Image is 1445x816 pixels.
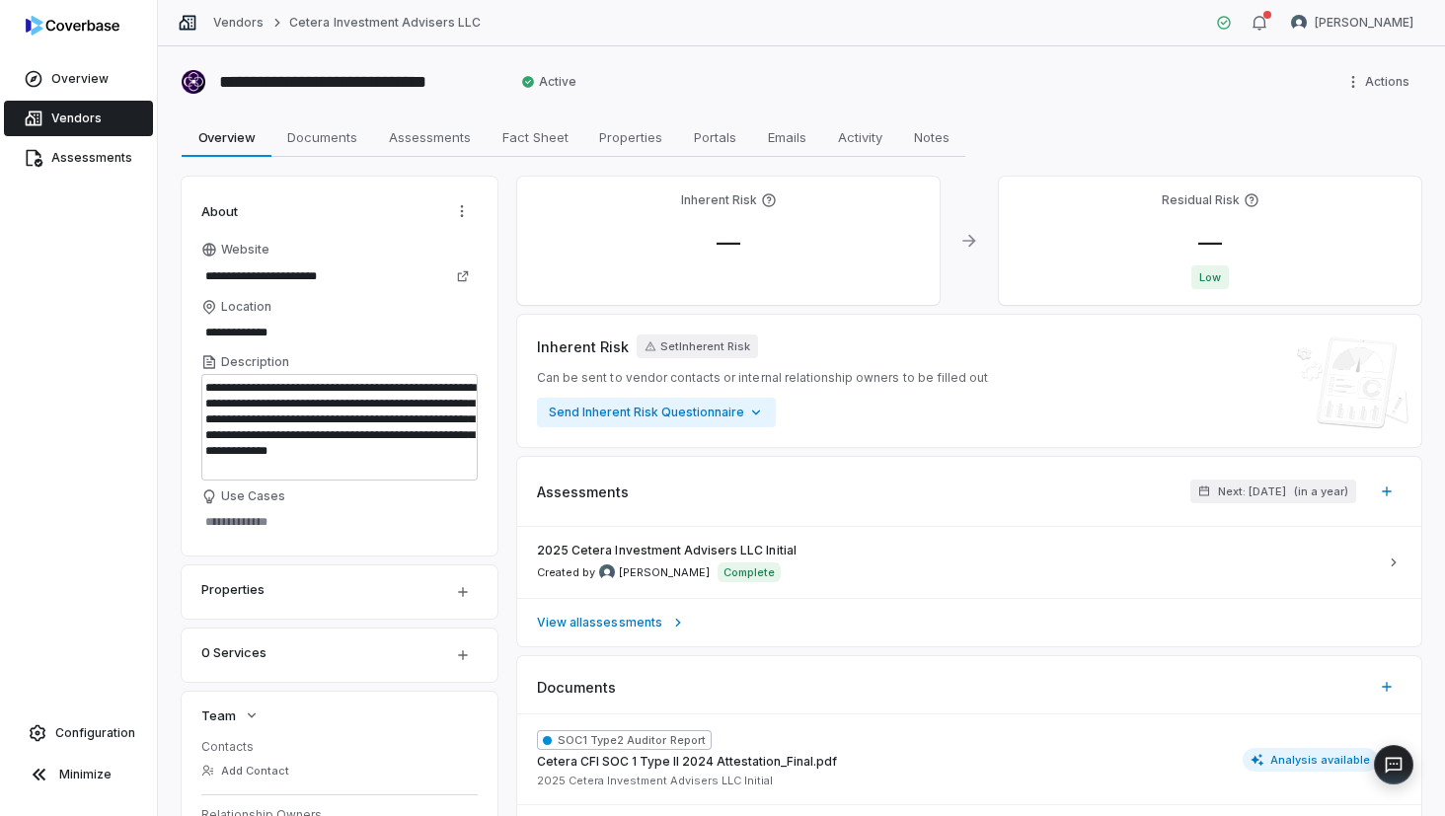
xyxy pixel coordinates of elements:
[637,334,758,358] button: SetInherent Risk
[537,564,710,580] span: Created by
[289,15,481,31] a: Cetera Investment Advisers LLC
[701,228,756,257] span: —
[51,111,102,126] span: Vendors
[1291,15,1307,31] img: Stephan Gonzalez avatar
[1162,192,1240,208] h4: Residual Risk
[381,124,479,150] span: Assessments
[1315,15,1413,31] span: [PERSON_NAME]
[190,124,264,150] span: Overview
[537,482,629,502] span: Assessments
[517,598,1421,646] a: View allassessments
[4,101,153,136] a: Vendors
[537,677,616,698] span: Documents
[213,15,264,31] a: Vendors
[1182,228,1238,257] span: —
[279,124,365,150] span: Documents
[59,767,112,782] span: Minimize
[51,71,109,87] span: Overview
[1243,748,1379,772] span: Analysis available
[591,124,670,150] span: Properties
[517,714,1421,804] button: SOC1 Type2 Auditor ReportCetera CFI SOC 1 Type II 2024 Attestation_Final.pdf2025 Cetera Investmen...
[537,774,773,788] span: 2025 Cetera Investment Advisers LLC Initial
[537,754,837,770] span: Cetera CFI SOC 1 Type II 2024 Attestation_Final.pdf
[201,262,444,290] input: Website
[1279,8,1425,37] button: Stephan Gonzalez avatar[PERSON_NAME]
[1339,67,1421,97] button: More actions
[221,488,285,504] span: Use Cases
[4,61,153,97] a: Overview
[537,730,712,750] span: SOC1 Type2 Auditor Report
[760,124,814,150] span: Emails
[4,140,153,176] a: Assessments
[201,508,478,536] textarea: Use Cases
[195,698,266,733] button: Team
[537,398,776,427] button: Send Inherent Risk Questionnaire
[201,739,478,755] dt: Contacts
[201,319,478,346] input: Location
[517,527,1421,598] a: 2025 Cetera Investment Advisers LLC InitialCreated by Stephan Gonzalez avatar[PERSON_NAME]Complete
[201,374,478,481] textarea: Description
[906,124,957,150] span: Notes
[521,74,576,90] span: Active
[537,336,629,357] span: Inherent Risk
[221,299,271,315] span: Location
[537,370,988,386] span: Can be sent to vendor contacts or internal relationship owners to be filled out
[681,192,757,208] h4: Inherent Risk
[201,202,238,220] span: About
[195,753,295,788] button: Add Contact
[686,124,744,150] span: Portals
[8,715,149,751] a: Configuration
[51,150,132,166] span: Assessments
[1191,265,1229,289] span: Low
[619,565,710,580] span: [PERSON_NAME]
[1294,484,1348,499] span: ( in a year )
[221,242,269,258] span: Website
[723,564,775,580] p: Complete
[1190,480,1356,503] button: Next: [DATE](in a year)
[1218,484,1286,499] span: Next: [DATE]
[221,354,289,370] span: Description
[494,124,576,150] span: Fact Sheet
[446,196,478,226] button: Actions
[599,564,615,580] img: Stephan Gonzalez avatar
[55,725,135,741] span: Configuration
[537,615,662,631] span: View all assessments
[537,543,797,558] span: 2025 Cetera Investment Advisers LLC Initial
[201,706,236,724] span: Team
[8,755,149,794] button: Minimize
[26,16,119,36] img: logo-D7KZi-bG.svg
[830,124,890,150] span: Activity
